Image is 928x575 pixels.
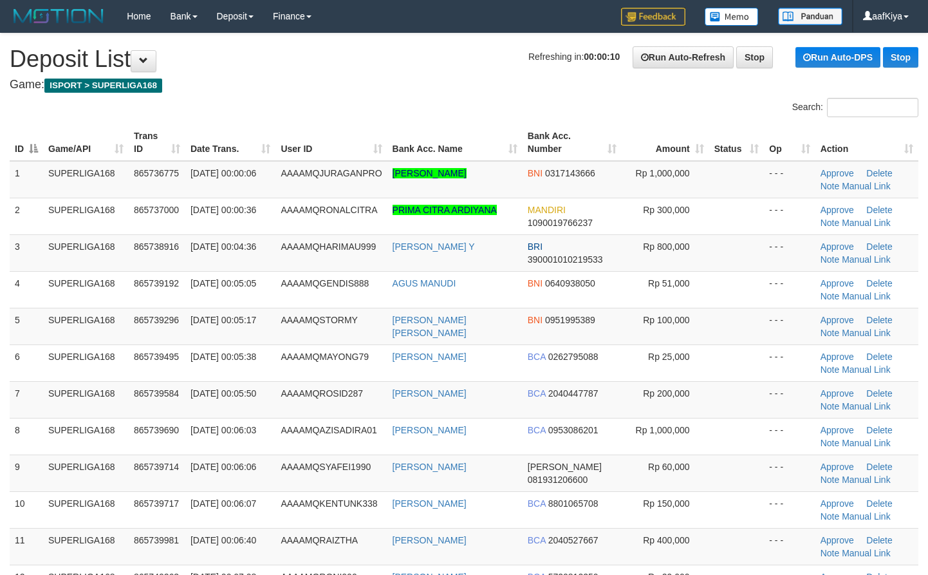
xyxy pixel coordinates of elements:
a: Approve [821,278,854,288]
th: Bank Acc. Name: activate to sort column ascending [387,124,523,161]
span: 865739192 [134,278,179,288]
th: Status: activate to sort column ascending [709,124,765,161]
td: 10 [10,491,43,528]
span: Copy 0262795088 to clipboard [548,352,599,362]
td: SUPERLIGA168 [43,381,129,418]
td: SUPERLIGA168 [43,308,129,344]
td: - - - [764,161,815,198]
span: MANDIRI [528,205,566,215]
span: AAAAMQAZISADIRA01 [281,425,376,435]
strong: 00:00:10 [584,52,620,62]
th: User ID: activate to sort column ascending [275,124,387,161]
span: [DATE] 00:06:06 [190,462,256,472]
td: 1 [10,161,43,198]
span: Copy 081931206600 to clipboard [528,475,588,485]
span: Copy 2040447787 to clipboard [548,388,599,399]
td: SUPERLIGA168 [43,198,129,234]
span: Rp 150,000 [643,498,689,509]
span: 865739495 [134,352,179,362]
span: Copy 8801065708 to clipboard [548,498,599,509]
span: [DATE] 00:06:03 [190,425,256,435]
a: Approve [821,462,854,472]
img: Feedback.jpg [621,8,685,26]
a: Approve [821,241,854,252]
a: Note [821,254,840,265]
span: BNI [528,168,543,178]
td: - - - [764,455,815,491]
a: Manual Link [842,291,891,301]
span: ISPORT > SUPERLIGA168 [44,79,162,93]
td: - - - [764,234,815,271]
span: BCA [528,425,546,435]
td: 4 [10,271,43,308]
span: Rp 400,000 [643,535,689,545]
td: SUPERLIGA168 [43,344,129,381]
a: Note [821,181,840,191]
a: Delete [866,315,892,325]
span: BCA [528,388,546,399]
img: panduan.png [778,8,842,25]
a: [PERSON_NAME] [393,388,467,399]
label: Search: [792,98,918,117]
a: Note [821,401,840,411]
span: 865738916 [134,241,179,252]
span: Copy 2040527667 to clipboard [548,535,599,545]
span: Refreshing in: [528,52,620,62]
a: [PERSON_NAME] Y [393,241,475,252]
td: 6 [10,344,43,381]
a: Approve [821,535,854,545]
td: 2 [10,198,43,234]
td: 11 [10,528,43,565]
a: Approve [821,498,854,509]
span: Rp 51,000 [648,278,690,288]
span: Rp 800,000 [643,241,689,252]
td: - - - [764,308,815,344]
a: Approve [821,315,854,325]
span: AAAAMQSYAFEI1990 [281,462,371,472]
th: Game/API: activate to sort column ascending [43,124,129,161]
a: Approve [821,388,854,399]
a: Stop [736,46,773,68]
input: Search: [827,98,918,117]
a: Manual Link [842,328,891,338]
a: Note [821,218,840,228]
a: Delete [866,168,892,178]
td: - - - [764,491,815,528]
a: PRIMA CITRA ARDIYANA [393,205,497,215]
a: Note [821,291,840,301]
span: [DATE] 00:05:50 [190,388,256,399]
a: Delete [866,205,892,215]
th: Bank Acc. Number: activate to sort column ascending [523,124,622,161]
a: Delete [866,535,892,545]
span: Copy 0640938050 to clipboard [545,278,595,288]
span: Rp 1,000,000 [636,425,690,435]
th: Amount: activate to sort column ascending [622,124,709,161]
td: SUPERLIGA168 [43,234,129,271]
span: [DATE] 00:05:17 [190,315,256,325]
td: - - - [764,271,815,308]
span: Rp 300,000 [643,205,689,215]
span: 865737000 [134,205,179,215]
td: SUPERLIGA168 [43,161,129,198]
span: BCA [528,352,546,362]
th: Date Trans.: activate to sort column ascending [185,124,276,161]
a: Note [821,328,840,338]
span: Copy 0953086201 to clipboard [548,425,599,435]
span: [DATE] 00:05:38 [190,352,256,362]
a: Note [821,511,840,522]
a: [PERSON_NAME] [393,352,467,362]
span: 865739981 [134,535,179,545]
span: AAAAMQJURAGANPRO [281,168,382,178]
a: [PERSON_NAME] [393,498,467,509]
span: 865739584 [134,388,179,399]
span: [PERSON_NAME] [528,462,602,472]
span: [DATE] 00:06:40 [190,535,256,545]
span: AAAAMQRONALCITRA [281,205,377,215]
span: Copy 1090019766237 to clipboard [528,218,593,228]
a: [PERSON_NAME] [393,168,467,178]
a: Delete [866,278,892,288]
td: 3 [10,234,43,271]
span: 865739296 [134,315,179,325]
a: Manual Link [842,475,891,485]
a: Approve [821,168,854,178]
